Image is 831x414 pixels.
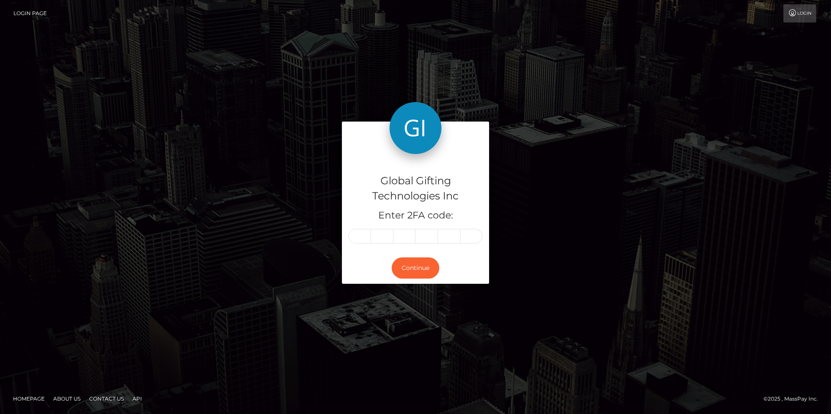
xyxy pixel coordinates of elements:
img: Global Gifting Technologies Inc [390,102,441,154]
a: Homepage [10,392,48,405]
a: Contact Us [86,392,127,405]
a: Login [783,4,816,22]
button: Continue [392,257,439,279]
h4: Global Gifting Technologies Inc [348,173,483,204]
a: Login Page [13,4,47,22]
div: © 2025 , MassPay Inc. [763,394,825,404]
a: API [129,392,145,405]
a: About Us [50,392,84,405]
h5: Enter 2FA code: [348,209,483,222]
